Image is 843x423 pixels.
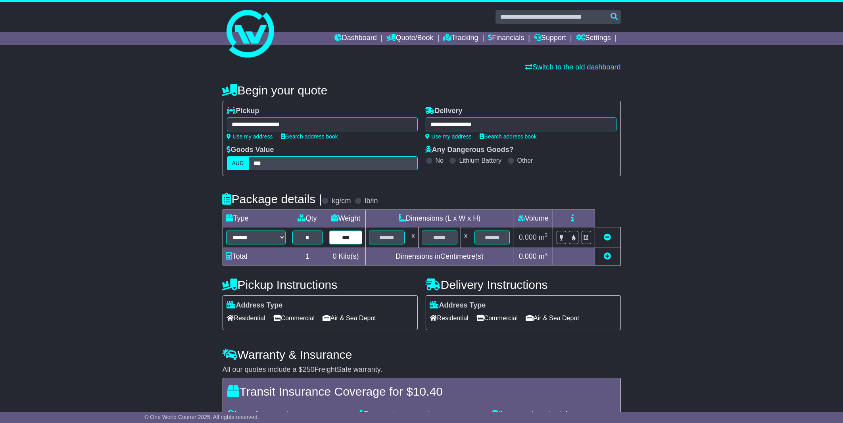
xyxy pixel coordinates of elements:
[289,248,326,265] td: 1
[545,252,548,258] sup: 3
[227,107,259,115] label: Pickup
[332,197,351,206] label: kg/cm
[539,233,548,241] span: m
[426,146,514,154] label: Any Dangerous Goods?
[303,365,315,373] span: 250
[323,312,376,324] span: Air & Sea Depot
[476,312,518,324] span: Commercial
[534,32,566,45] a: Support
[488,410,620,419] div: If your package is stolen
[519,252,537,260] span: 0.000
[332,252,336,260] span: 0
[461,227,471,248] td: x
[366,210,513,227] td: Dimensions (L x W x H)
[430,312,469,324] span: Residential
[273,312,315,324] span: Commercial
[413,385,443,398] span: 10.40
[576,32,611,45] a: Settings
[426,133,472,140] a: Use my address
[365,197,378,206] label: lb/in
[545,232,548,238] sup: 3
[426,278,621,291] h4: Delivery Instructions
[144,414,259,420] span: © One World Courier 2025. All rights reserved.
[223,210,289,227] td: Type
[604,252,611,260] a: Add new item
[227,146,274,154] label: Goods Value
[227,301,283,310] label: Address Type
[488,32,524,45] a: Financials
[228,385,616,398] h4: Transit Insurance Coverage for $
[386,32,433,45] a: Quote/Book
[227,156,249,170] label: AUD
[426,107,463,115] label: Delivery
[227,133,273,140] a: Use my address
[355,410,488,419] div: Damage to your package
[366,248,513,265] td: Dimensions in Centimetre(s)
[224,410,356,419] div: Loss of your package
[289,210,326,227] td: Qty
[223,365,621,374] div: All our quotes include a $ FreightSafe warranty.
[519,233,537,241] span: 0.000
[281,133,338,140] a: Search address book
[326,248,366,265] td: Kilo(s)
[604,233,611,241] a: Remove this item
[459,157,501,164] label: Lithium Battery
[227,312,265,324] span: Residential
[223,248,289,265] td: Total
[517,157,533,164] label: Other
[223,192,322,206] h4: Package details |
[223,348,621,361] h4: Warranty & Insurance
[525,63,620,71] a: Switch to the old dashboard
[539,252,548,260] span: m
[430,301,486,310] label: Address Type
[223,84,621,97] h4: Begin your quote
[443,32,478,45] a: Tracking
[480,133,537,140] a: Search address book
[526,312,579,324] span: Air & Sea Depot
[223,278,418,291] h4: Pickup Instructions
[436,157,444,164] label: No
[326,210,366,227] td: Weight
[513,210,553,227] td: Volume
[408,227,419,248] td: x
[334,32,377,45] a: Dashboard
